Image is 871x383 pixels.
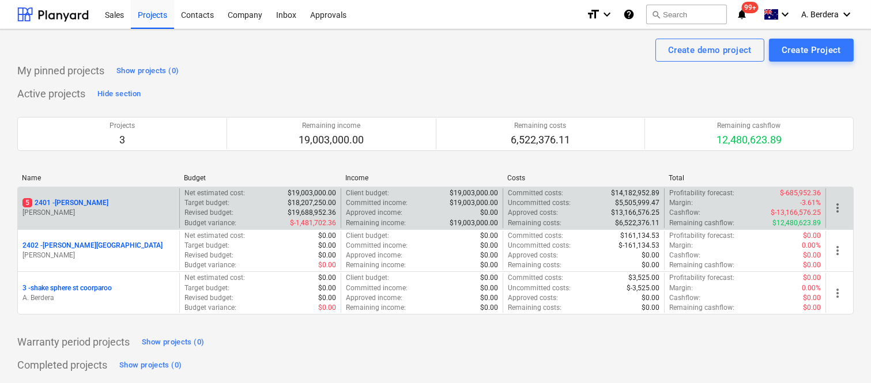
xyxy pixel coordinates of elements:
i: Knowledge base [623,7,635,21]
span: more_vert [831,201,844,215]
p: $-161,134.53 [619,241,659,251]
div: Create demo project [668,43,752,58]
p: $5,505,999.47 [615,198,659,208]
iframe: Chat Widget [813,328,871,383]
p: Uncommitted costs : [508,241,571,251]
p: $161,134.53 [620,231,659,241]
p: Client budget : [346,188,389,198]
p: Remaining income : [346,303,406,313]
span: 5 [22,198,32,207]
p: Net estimated cost : [184,231,245,241]
p: Projects [110,121,135,131]
div: Show projects (0) [116,65,179,78]
p: Remaining costs : [508,260,561,270]
p: Profitability forecast : [669,188,734,198]
p: [PERSON_NAME] [22,251,175,260]
button: Show projects (0) [116,356,184,374]
p: Approved income : [346,293,402,303]
p: $0.00 [803,303,821,313]
span: 99+ [742,2,759,13]
p: [PERSON_NAME] [22,208,175,218]
p: Remaining income : [346,260,406,270]
p: $-3,525.00 [627,283,659,293]
p: $0.00 [642,293,659,303]
p: Committed income : [346,241,408,251]
p: Approved costs : [508,293,558,303]
div: 2402 -[PERSON_NAME][GEOGRAPHIC_DATA][PERSON_NAME] [22,241,175,260]
p: $0.00 [480,293,498,303]
p: $0.00 [803,273,821,283]
p: Remaining costs [511,121,570,131]
p: Budget variance : [184,260,236,270]
p: $0.00 [480,283,498,293]
p: 0.00% [802,283,821,293]
p: Committed income : [346,283,408,293]
p: Target budget : [184,241,229,251]
div: Income [345,174,498,182]
p: $-13,166,576.25 [771,208,821,218]
i: keyboard_arrow_down [840,7,854,21]
p: $0.00 [642,251,659,260]
p: Approved costs : [508,251,558,260]
p: Remaining costs : [508,303,561,313]
p: 12,480,623.89 [717,133,782,147]
p: $0.00 [803,231,821,241]
div: Name [22,174,175,182]
p: Remaining income : [346,218,406,228]
p: $14,182,952.89 [611,188,659,198]
p: $19,003,000.00 [450,198,498,208]
p: $-685,952.36 [780,188,821,198]
button: Create Project [769,39,854,62]
p: Margin : [669,241,693,251]
p: Cashflow : [669,293,700,303]
span: A. Berdera [801,10,839,19]
p: $0.00 [642,260,659,270]
p: Remaining income [299,121,364,131]
p: $19,003,000.00 [450,188,498,198]
p: $13,166,576.25 [611,208,659,218]
p: Uncommitted costs : [508,283,571,293]
p: $0.00 [803,251,821,260]
p: Committed income : [346,198,408,208]
i: keyboard_arrow_down [600,7,614,21]
p: Margin : [669,283,693,293]
p: Cashflow : [669,251,700,260]
p: -3.61% [800,198,821,208]
p: A. Berdera [22,293,175,303]
p: Approved income : [346,208,402,218]
p: Profitability forecast : [669,273,734,283]
p: $0.00 [318,231,336,241]
div: Budget [184,174,337,182]
p: $0.00 [480,273,498,283]
p: Approved costs : [508,208,558,218]
div: Total [669,174,821,182]
p: Budget variance : [184,218,236,228]
p: $0.00 [480,241,498,251]
p: 2402 - [PERSON_NAME][GEOGRAPHIC_DATA] [22,241,163,251]
p: Revised budget : [184,251,233,260]
p: Uncommitted costs : [508,198,571,208]
div: Show projects (0) [142,336,204,349]
p: 0.00% [802,241,821,251]
span: more_vert [831,286,844,300]
p: $3,525.00 [628,273,659,283]
button: Show projects (0) [139,333,207,351]
i: keyboard_arrow_down [778,7,792,21]
p: Client budget : [346,273,389,283]
p: Committed costs : [508,273,563,283]
p: Margin : [669,198,693,208]
div: Hide section [97,88,141,101]
p: $0.00 [480,260,498,270]
div: Show projects (0) [119,359,182,372]
p: Revised budget : [184,208,233,218]
p: 6,522,376.11 [511,133,570,147]
p: $0.00 [642,303,659,313]
p: Remaining cashflow [717,121,782,131]
p: $18,207,250.00 [288,198,336,208]
p: Net estimated cost : [184,273,245,283]
p: Committed costs : [508,231,563,241]
p: Revised budget : [184,293,233,303]
p: 3 - shake sphere st coorparoo [22,283,112,293]
p: Remaining cashflow : [669,303,734,313]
